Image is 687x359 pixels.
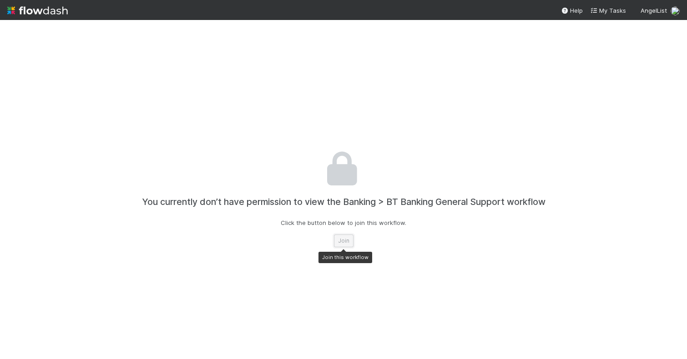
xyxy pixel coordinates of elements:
[671,6,680,15] img: avatar_571adf04-33e8-4205-80f0-83f56503bf42.png
[641,7,667,14] span: AngelList
[334,234,354,247] button: Join
[590,6,626,15] a: My Tasks
[7,3,68,18] img: logo-inverted-e16ddd16eac7371096b0.svg
[142,197,546,207] h4: You currently don’t have permission to view the Banking > BT Banking General Support workflow
[590,7,626,14] span: My Tasks
[281,218,406,227] p: Click the button below to join this workflow.
[561,6,583,15] div: Help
